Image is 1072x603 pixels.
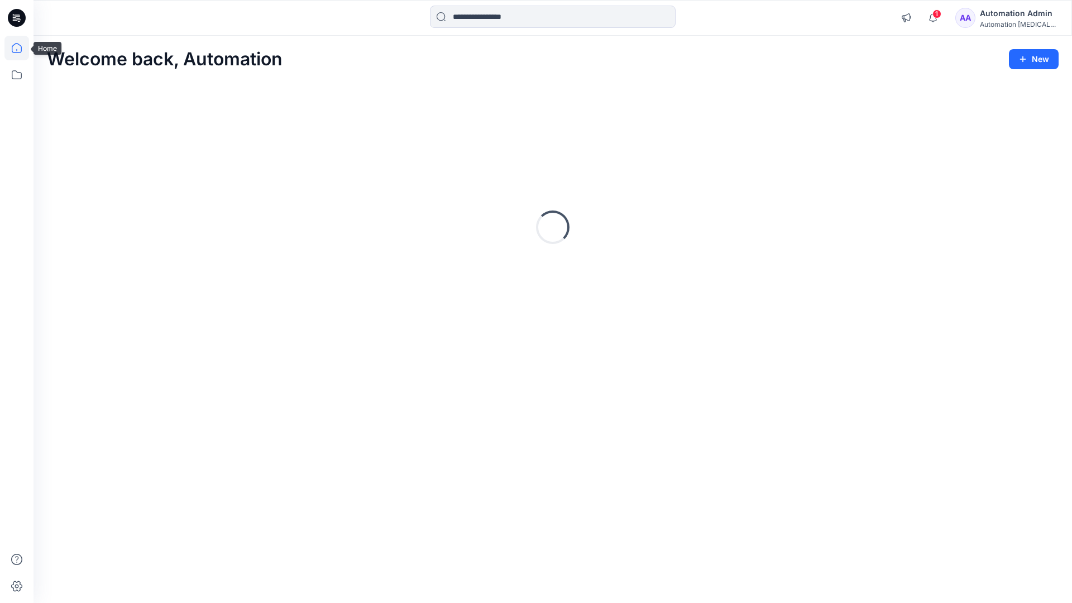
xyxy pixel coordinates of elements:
div: Automation [MEDICAL_DATA]... [980,20,1058,28]
div: Automation Admin [980,7,1058,20]
button: New [1009,49,1059,69]
span: 1 [932,9,941,18]
h2: Welcome back, Automation [47,49,283,70]
div: AA [955,8,975,28]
